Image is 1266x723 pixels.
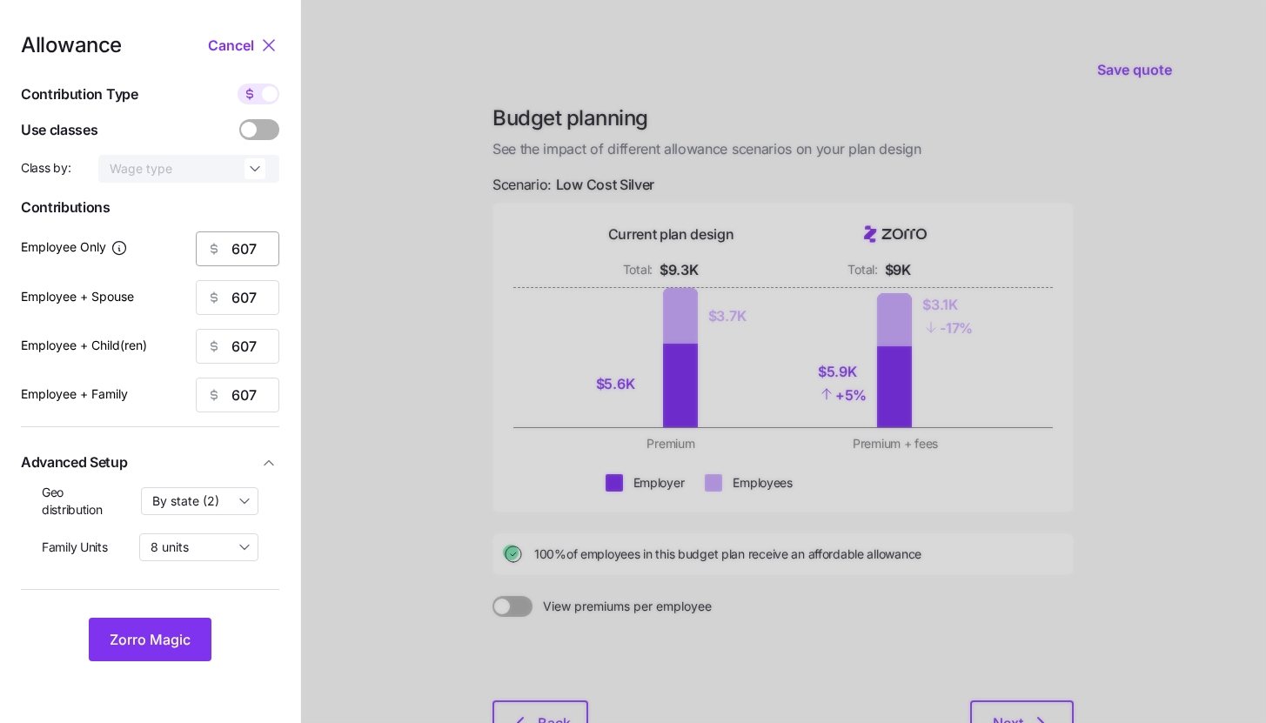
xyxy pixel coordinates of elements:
[21,452,128,473] span: Advanced Setup
[21,84,138,105] span: Contribution Type
[21,385,128,404] label: Employee + Family
[21,484,279,575] div: Advanced Setup
[21,336,147,355] label: Employee + Child(ren)
[42,484,127,519] span: Geo distribution
[42,539,108,556] span: Family Units
[21,238,128,257] label: Employee Only
[21,197,279,218] span: Contributions
[21,119,97,141] span: Use classes
[208,35,258,56] button: Cancel
[89,618,211,661] button: Zorro Magic
[21,441,279,484] button: Advanced Setup
[21,35,122,56] span: Allowance
[208,35,254,56] span: Cancel
[21,159,70,177] span: Class by:
[21,287,134,306] label: Employee + Spouse
[110,629,191,650] span: Zorro Magic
